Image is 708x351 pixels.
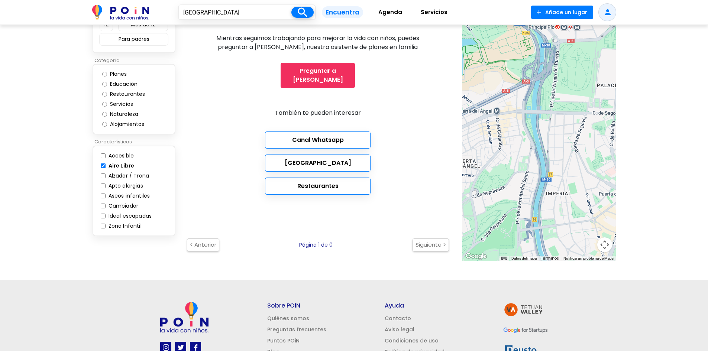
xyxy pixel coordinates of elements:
label: Naturaleza [108,110,146,118]
button: < Anterior [187,238,219,251]
label: Apto alergias [107,182,143,190]
a: Quiénes somos [267,315,309,322]
span: Agenda [375,6,405,18]
a: Encuentra [316,3,369,22]
input: ¿Dónde? [179,5,291,19]
h5: Sobre POiN [267,302,326,309]
img: poin [160,302,208,332]
i: search [296,6,309,19]
a: Condiciones de uso [385,337,439,344]
p: Página 1 de 0 [299,241,333,249]
p: Mientras seguimos trabajando para mejorar la vida con niños, puedes preguntar a [PERSON_NAME], nu... [203,34,433,52]
label: Aseos infantiles [107,192,150,200]
a: Términos (se abre en una nueva pestaña) [541,256,559,261]
a: Aviso legal [385,326,414,333]
a: Servicios [411,3,457,22]
a: Preguntas frecuentes [267,326,326,333]
label: Cambiador [107,202,139,210]
label: Restaurantes [108,90,153,98]
button: Controles de visualización del mapa [597,237,612,252]
p: Características [93,138,180,146]
a: Agenda [369,3,411,22]
label: Alojamientos [108,120,152,128]
label: Aire Libre [107,162,135,170]
span: Servicios [417,6,451,18]
label: Planes [108,70,135,78]
a: Abre esta zona en Google Maps (se abre en una nueva ventana) [464,251,488,261]
span: Encuentra [322,6,363,19]
img: Google [464,251,488,261]
button: Combinaciones de teclas [501,256,507,261]
button: Datos del mapa [511,256,537,261]
label: Servicios [108,100,141,108]
a: [GEOGRAPHIC_DATA] [265,155,371,172]
img: tetuan valley [503,302,544,317]
button: Añade un lugar [531,6,593,19]
h5: Ayuda [385,302,444,309]
a: Canal Whatsapp [265,131,371,149]
a: Notificar un problema de Maps [563,256,614,260]
label: Accesible [107,152,134,160]
a: Contacto [385,315,411,322]
a: Puntos POiN [267,337,300,344]
p: También te pueden interesar [275,108,361,117]
button: Para padres [99,33,168,46]
button: Siguiente > [413,238,449,251]
label: Ideal escapadas [107,212,152,220]
label: Educación [108,80,145,88]
a: Preguntar a [PERSON_NAME] [281,63,355,88]
p: Categoría [93,57,180,64]
img: GFS [503,325,548,335]
img: POiN [92,5,149,20]
label: Alzador / Trona [107,172,149,180]
label: Zona Infantil [107,222,142,230]
a: Restaurantes [265,178,371,195]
